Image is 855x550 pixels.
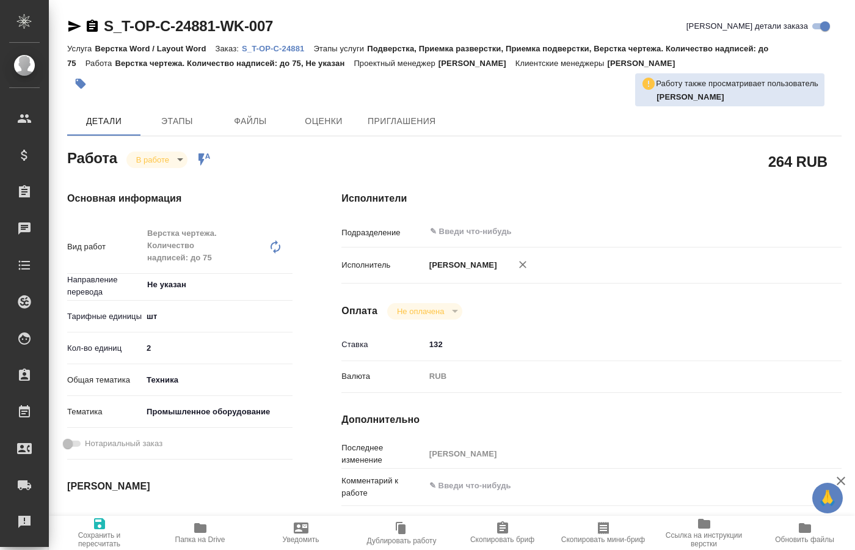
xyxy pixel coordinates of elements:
[142,306,293,327] div: шт
[67,274,142,298] p: Направление перевода
[142,370,293,391] div: Техника
[67,342,142,354] p: Кол-во единиц
[221,114,280,129] span: Файлы
[142,510,249,528] input: ✎ Введи что-нибудь
[67,19,82,34] button: Скопировать ссылку для ЯМессенджера
[242,43,313,53] a: S_T-OP-C-24881
[148,114,206,129] span: Этапы
[150,516,250,550] button: Папка на Drive
[368,114,436,129] span: Приглашения
[470,535,534,544] span: Скопировать бриф
[768,151,828,172] h2: 264 RUB
[126,152,187,168] div: В работе
[425,259,497,271] p: [PERSON_NAME]
[656,78,818,90] p: Работу также просматривает пользователь
[509,251,536,278] button: Удалить исполнителя
[67,479,293,494] h4: [PERSON_NAME]
[67,374,142,386] p: Общая тематика
[85,438,162,450] span: Нотариальный заказ
[438,59,515,68] p: [PERSON_NAME]
[115,59,354,68] p: Верстка чертежа. Количество надписей: до 75, Не указан
[56,531,142,548] span: Сохранить и пересчитать
[387,303,462,320] div: В работе
[661,531,747,548] span: Ссылка на инструкции верстки
[67,310,142,323] p: Тарифные единицы
[367,537,437,545] span: Дублировать работу
[95,44,215,53] p: Верстка Word / Layout Word
[67,513,142,526] p: Дата начала работ
[67,241,142,253] p: Вид работ
[67,70,94,97] button: Добавить тэг
[313,44,367,53] p: Этапы услуги
[67,44,95,53] p: Услуга
[142,339,293,357] input: ✎ Введи что-нибудь
[341,227,424,239] p: Подразделение
[351,516,452,550] button: Дублировать работу
[216,44,242,53] p: Заказ:
[607,59,684,68] p: [PERSON_NAME]
[812,483,843,513] button: 🙏
[393,306,448,317] button: Не оплачена
[775,535,834,544] span: Обновить файлы
[429,224,755,239] input: ✎ Введи что-нибудь
[341,259,424,271] p: Исполнитель
[553,516,653,550] button: Скопировать мини-бриф
[425,335,800,353] input: ✎ Введи что-нибудь
[67,146,117,168] h2: Работа
[85,59,115,68] p: Работа
[341,413,842,427] h4: Дополнительно
[754,516,855,550] button: Обновить файлы
[341,475,424,499] p: Комментарий к работе
[67,44,768,68] p: Подверстка, Приемка разверстки, Приемка подверстки, Верстка чертежа. Количество надписей: до 75
[142,402,293,422] div: Промышленное оборудование
[341,304,377,318] h4: Оплата
[817,485,838,511] span: 🙏
[657,91,818,103] p: Савченко Дмитрий
[452,516,553,550] button: Скопировать бриф
[242,44,313,53] p: S_T-OP-C-24881
[653,516,754,550] button: Ссылка на инструкции верстки
[561,535,645,544] span: Скопировать мини-бриф
[104,18,273,34] a: S_T-OP-C-24881-WK-007
[49,516,150,550] button: Сохранить и пересчитать
[67,191,293,206] h4: Основная информация
[294,114,353,129] span: Оценки
[85,19,100,34] button: Скопировать ссылку
[686,20,808,32] span: [PERSON_NAME] детали заказа
[425,366,800,387] div: RUB
[341,370,424,383] p: Валюта
[250,516,351,550] button: Уведомить
[341,442,424,466] p: Последнее изменение
[175,535,225,544] span: Папка на Drive
[515,59,608,68] p: Клиентские менеджеры
[793,230,796,233] button: Open
[67,406,142,418] p: Тематика
[286,284,288,286] button: Open
[341,339,424,351] p: Ставка
[75,114,133,129] span: Детали
[283,535,319,544] span: Уведомить
[341,191,842,206] h4: Исполнители
[133,155,173,165] button: В работе
[354,59,438,68] p: Проектный менеджер
[425,445,800,463] input: Пустое поле
[657,92,724,101] b: [PERSON_NAME]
